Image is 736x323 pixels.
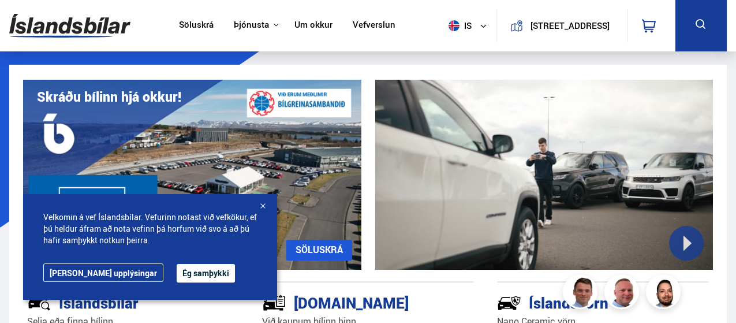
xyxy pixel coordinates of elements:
button: Þjónusta [234,20,269,31]
span: Velkomin á vef Íslandsbílar. Vefurinn notast við vefkökur, ef þú heldur áfram að nota vefinn þá h... [43,211,257,246]
img: svg+xml;base64,PHN2ZyB4bWxucz0iaHR0cDovL3d3dy53My5vcmcvMjAwMC9zdmciIHdpZHRoPSI1MTIiIGhlaWdodD0iNT... [449,20,459,31]
button: [STREET_ADDRESS] [528,21,612,31]
a: SÖLUSKRÁ [286,240,352,261]
a: Vefverslun [353,20,395,32]
span: is [444,20,473,31]
img: eKx6w-_Home_640_.png [23,80,361,270]
h1: Skráðu bílinn hjá okkur! [37,89,181,105]
div: Íslandsbílar [27,292,198,312]
img: nhp88E3Fdnt1Opn2.png [648,276,682,311]
img: -Svtn6bYgwAsiwNX.svg [497,291,521,315]
img: siFngHWaQ9KaOqBr.png [606,276,641,311]
a: [STREET_ADDRESS] [503,9,621,42]
img: G0Ugv5HjCgRt.svg [9,7,130,44]
img: JRvxyua_JYH6wB4c.svg [27,291,51,315]
div: Íslandsvörn [497,292,668,312]
button: is [444,9,496,43]
div: [DOMAIN_NAME] [262,292,433,312]
img: FbJEzSuNWCJXmdc-.webp [565,276,599,311]
button: Ég samþykki [177,264,235,283]
a: Um okkur [294,20,332,32]
a: Söluskrá [179,20,214,32]
a: [PERSON_NAME] upplýsingar [43,263,163,282]
img: tr5P-W3DuiFaO7aO.svg [262,291,286,315]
